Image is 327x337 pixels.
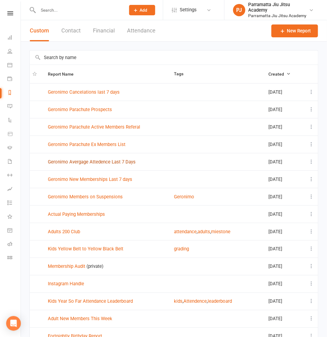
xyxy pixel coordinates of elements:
[266,153,302,170] td: [DATE]
[48,299,133,304] a: Kids Year So Far Attendance Leaderboard
[266,83,302,101] td: [DATE]
[266,136,302,153] td: [DATE]
[36,6,121,14] input: Search...
[266,205,302,223] td: [DATE]
[140,8,148,13] span: Add
[48,316,112,322] a: Adult New Members This Week
[48,72,80,77] span: Report Name
[183,299,184,304] span: ,
[266,223,302,240] td: [DATE]
[7,59,21,73] a: Calendar
[48,264,85,269] a: Membership Audit
[48,142,125,147] a: Geronimo Parachute Ex Members List
[207,299,208,304] span: ,
[7,210,21,224] a: What's New
[266,310,302,328] td: [DATE]
[266,293,302,310] td: [DATE]
[48,246,123,252] a: Kids Yellow Belt to Yellow Black Belt
[48,124,140,130] a: Geronimo Parachute Active Members Referal
[7,224,21,238] a: General attendance kiosk mode
[93,20,115,41] button: Financial
[248,2,309,13] div: Parramatta Jiu Jitsu Academy
[174,298,183,305] button: kids
[266,118,302,136] td: [DATE]
[61,20,81,41] button: Contact
[48,212,105,217] a: Actual Paying Memberships
[171,65,266,83] th: Tags
[180,3,197,17] span: Settings
[269,70,291,78] button: Created
[174,228,197,235] button: attendance
[210,229,211,234] span: ,
[174,245,189,253] button: grading
[7,238,21,252] a: Roll call kiosk mode
[266,101,302,118] td: [DATE]
[7,128,21,141] a: Product Sales
[48,89,120,95] a: Geronimo Cancelations last 7 days
[174,193,194,200] button: Geronimo
[233,4,245,16] div: PJ
[6,316,21,331] div: Open Intercom Messenger
[266,240,302,258] td: [DATE]
[48,229,80,234] a: Adults 200 Club
[48,281,84,287] a: Instagram Handle
[48,159,136,165] a: Geronimo Avergage Attedence Last 7 Days
[7,86,21,100] a: Reports
[48,194,123,200] a: Geronimo Members on Suspensions
[127,20,156,41] button: Attendance
[7,31,21,45] a: Dashboard
[248,13,309,18] div: Parramatta Jiu Jitsu Academy
[269,72,291,77] span: Created
[30,51,318,65] input: Search by name
[87,264,103,269] span: (private)
[266,258,302,275] td: [DATE]
[266,188,302,205] td: [DATE]
[48,177,132,182] a: Geronimo New Memberships Last 7 days
[197,229,198,234] span: ,
[271,24,318,37] a: New Report
[7,183,21,197] a: Assessments
[208,298,232,305] button: leaderboard
[48,70,80,78] button: Report Name
[129,5,155,15] button: Add
[184,298,207,305] button: Attendence
[30,20,49,41] button: Custom
[266,275,302,293] td: [DATE]
[7,252,21,265] a: Class kiosk mode
[211,228,231,235] button: miestone
[266,170,302,188] td: [DATE]
[7,45,21,59] a: People
[7,73,21,86] a: Payments
[198,228,210,235] button: adults
[48,107,112,112] a: Geronimo Parachute Prospects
